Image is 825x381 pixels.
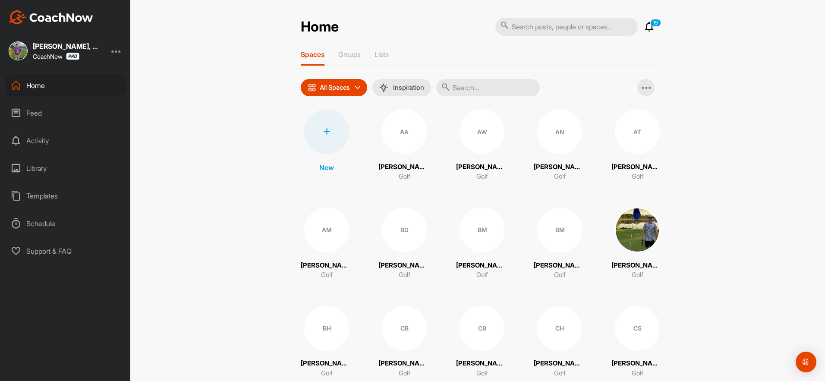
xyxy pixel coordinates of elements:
p: Golf [476,368,488,378]
img: CoachNow [9,10,93,24]
div: Templates [5,185,126,207]
a: [PERSON_NAME]Golf [611,208,663,280]
p: [PERSON_NAME] [456,162,508,172]
p: [PERSON_NAME] [301,261,353,271]
div: BD [382,208,427,252]
div: Feed [5,102,126,124]
img: icon [308,83,316,92]
h2: Home [301,19,339,35]
a: AM[PERSON_NAME]Golf [301,208,353,280]
p: Golf [399,368,410,378]
p: [PERSON_NAME] [534,359,586,368]
div: Schedule [5,213,126,234]
p: [PERSON_NAME] [456,261,508,271]
p: [PERSON_NAME] [378,162,430,172]
p: [PERSON_NAME] [456,359,508,368]
p: [PERSON_NAME] [301,359,353,368]
div: AA [382,109,427,154]
div: BM [537,208,582,252]
input: Search... [436,79,540,96]
div: BM [460,208,504,252]
p: All Spaces [320,84,350,91]
div: AW [460,109,504,154]
p: Golf [632,172,643,182]
div: CoachNow [33,53,79,60]
a: CB[PERSON_NAME]Golf [378,306,430,378]
div: CS [615,306,660,351]
div: CB [460,306,504,351]
div: CB [382,306,427,351]
p: Golf [632,368,643,378]
img: CoachNow Pro [66,53,79,60]
a: AW[PERSON_NAME]Golf [456,109,508,182]
div: Activity [5,130,126,151]
div: AN [537,109,582,154]
div: BH [304,306,349,351]
a: BD[PERSON_NAME]Golf [378,208,430,280]
p: 19 [650,19,661,27]
p: [PERSON_NAME] [611,162,663,172]
div: CH [537,306,582,351]
p: Golf [399,172,410,182]
img: menuIcon [379,83,388,92]
div: Home [5,75,126,96]
a: AT[PERSON_NAME]Golf [611,109,663,182]
p: [PERSON_NAME] [534,261,586,271]
p: [PERSON_NAME] [611,261,663,271]
div: Library [5,157,126,179]
div: [PERSON_NAME], PGA [33,43,102,50]
p: Inspiration [393,84,424,91]
p: Golf [476,270,488,280]
p: [PERSON_NAME] [378,359,430,368]
div: AM [304,208,349,252]
p: Groups [338,50,361,59]
p: [PERSON_NAME] [534,162,586,172]
p: Golf [632,270,643,280]
a: CH[PERSON_NAME]Golf [534,306,586,378]
p: Golf [554,368,566,378]
p: [PERSON_NAME] [378,261,430,271]
p: Lists [375,50,389,59]
p: Golf [399,270,410,280]
div: Support & FAQ [5,240,126,262]
a: CS[PERSON_NAME]Golf [611,306,663,378]
p: Golf [321,270,333,280]
p: Golf [321,368,333,378]
a: AA[PERSON_NAME]Golf [378,109,430,182]
p: [PERSON_NAME] [611,359,663,368]
a: CB[PERSON_NAME]Golf [456,306,508,378]
a: AN[PERSON_NAME]Golf [534,109,586,182]
input: Search posts, people or spaces... [495,18,638,36]
p: Golf [554,172,566,182]
img: square_583b770c9ee7ecb0d66fc9fd2ebed0cd.jpg [615,208,660,252]
a: BM[PERSON_NAME]Golf [456,208,508,280]
img: square_0093a438cacd35de7bab19070af27673.jpg [9,41,28,60]
p: Golf [554,270,566,280]
div: Open Intercom Messenger [796,352,816,372]
div: AT [615,109,660,154]
p: New [319,162,334,173]
p: Spaces [301,50,324,59]
a: BH[PERSON_NAME]Golf [301,306,353,378]
p: Golf [476,172,488,182]
a: BM[PERSON_NAME]Golf [534,208,586,280]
